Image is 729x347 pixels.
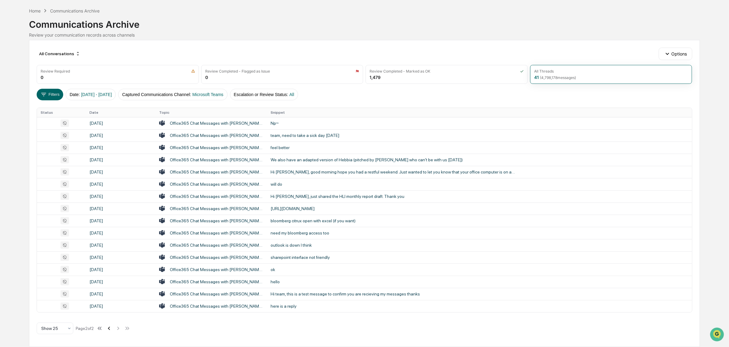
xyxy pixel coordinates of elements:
[29,14,700,30] div: Communications Archive
[170,182,263,187] div: Office365 Chat Messages with [PERSON_NAME], [PERSON_NAME], [PERSON_NAME]-[PERSON_NAME] on [DATE]
[89,206,152,211] div: [DATE]
[534,75,576,80] div: 41
[6,13,111,23] p: How can we help?
[290,92,294,97] span: All
[271,279,515,284] div: hello
[29,8,41,13] div: Home
[271,182,515,187] div: will do
[41,69,70,73] div: Review Required
[170,218,263,223] div: Office365 Chat Messages with [PERSON_NAME], [PERSON_NAME]-[PERSON_NAME] on [DATE]
[21,47,100,53] div: Start new chat
[89,255,152,260] div: [DATE]
[89,182,152,187] div: [DATE]
[271,206,515,211] div: [URL][DOMAIN_NAME]
[355,69,359,73] img: icon
[16,28,101,34] input: Clear
[170,194,263,199] div: Office365 Chat Messages with [PERSON_NAME], [PERSON_NAME], [PERSON_NAME]-[PERSON_NAME] on [DATE]
[12,77,39,83] span: Preclearance
[89,231,152,235] div: [DATE]
[170,292,263,296] div: Office365 Chat Messages with [PERSON_NAME], [PERSON_NAME], [PERSON_NAME]-[PERSON_NAME] on [DATE]
[81,92,112,97] span: [DATE] - [DATE]
[192,92,224,97] span: Microsoft Teams
[44,77,49,82] div: 🗄️
[170,145,263,150] div: Office365 Chat Messages with [PERSON_NAME], [PERSON_NAME], [PERSON_NAME]-[PERSON_NAME] on [DATE]
[191,69,195,73] img: icon
[4,74,42,85] a: 🖐️Preclearance
[534,69,554,73] div: All Threads
[170,255,263,260] div: Office365 Chat Messages with [PERSON_NAME], [PERSON_NAME]-[PERSON_NAME] on [DATE]
[271,121,515,126] div: Np~
[659,48,692,60] button: Options
[271,170,515,174] div: Hi [PERSON_NAME], good morning hope you had a restful weekend. Just wanted to let you know that y...
[89,170,152,174] div: [DATE]
[89,292,152,296] div: [DATE]
[37,89,63,100] button: Filters
[170,206,263,211] div: Office365 Chat Messages with [PERSON_NAME], [PERSON_NAME]-[PERSON_NAME] on [DATE]
[50,77,76,83] span: Attestations
[267,108,692,117] th: Snippet
[6,47,17,58] img: 1746055101610-c473b297-6a78-478c-a979-82029cc54cd1
[155,108,267,117] th: Topic
[271,145,515,150] div: feel better
[170,267,263,272] div: Office365 Chat Messages with [PERSON_NAME], [PERSON_NAME], [PERSON_NAME]-[PERSON_NAME] on [DATE]
[118,89,227,100] button: Captured Communications Channel:Microsoft Teams
[37,108,86,117] th: Status
[520,69,524,73] img: icon
[271,243,515,248] div: outlook is down I think
[170,243,263,248] div: Office365 Chat Messages with [PERSON_NAME], [PERSON_NAME]-[PERSON_NAME] on [DATE]
[170,133,263,138] div: Office365 Chat Messages with [PERSON_NAME], [PERSON_NAME], [PERSON_NAME]-[PERSON_NAME] on [DATE]
[61,103,74,108] span: Pylon
[89,243,152,248] div: [DATE]
[271,255,515,260] div: sharepoint interface not friendly
[170,121,263,126] div: Office365 Chat Messages with [PERSON_NAME], [PERSON_NAME], [PERSON_NAME]-[PERSON_NAME] on [DATE]
[170,231,263,235] div: Office365 Chat Messages with [PERSON_NAME], [PERSON_NAME], [PERSON_NAME]-[PERSON_NAME] on [DATE]
[205,75,208,80] div: 0
[89,279,152,284] div: [DATE]
[205,69,270,73] div: Review Completed - Flagged as Issue
[43,103,74,108] a: Powered byPylon
[370,69,430,73] div: Review Completed - Marked as OK
[271,218,515,223] div: bloomberg citrux open with excel (if you want)
[89,194,152,199] div: [DATE]
[89,157,152,162] div: [DATE]
[170,279,263,284] div: Office365 Chat Messages with [PERSON_NAME], [PERSON_NAME], [PERSON_NAME]-[PERSON_NAME] on [DATE]
[89,121,152,126] div: [DATE]
[709,327,726,343] iframe: Open customer support
[370,75,381,80] div: 1,479
[6,89,11,94] div: 🔎
[29,32,700,38] div: Review your communication records across channels
[271,292,515,296] div: Hi team, this is a test message to confirm you are recieving my messages thanks
[271,304,515,309] div: here is a reply
[271,267,515,272] div: ok
[104,48,111,56] button: Start new chat
[42,74,78,85] a: 🗄️Attestations
[21,53,77,58] div: We're available if you need us!
[89,304,152,309] div: [DATE]
[271,133,515,138] div: team, need to take a sick day [DATE]
[271,194,515,199] div: Hi [PERSON_NAME], just shared the HLI monthly report draft. Thank you
[89,145,152,150] div: [DATE]
[89,218,152,223] div: [DATE]
[12,88,38,95] span: Data Lookup
[170,170,263,174] div: Office365 Chat Messages with [PERSON_NAME], [PERSON_NAME], [PERSON_NAME]-[PERSON_NAME] on [DATE]
[271,157,515,162] div: We also have an adapted version of Hebbia (pitched by [PERSON_NAME] who can't be with us [DATE])
[6,77,11,82] div: 🖐️
[41,75,43,80] div: 0
[170,304,263,309] div: Office365 Chat Messages with [PERSON_NAME], [PERSON_NAME]-[PERSON_NAME] on [DATE]
[271,231,515,235] div: need my bloomberg access too
[86,108,155,117] th: Date
[66,89,116,100] button: Date:[DATE] - [DATE]
[76,326,94,331] div: Page 2 of 2
[230,89,298,100] button: Escalation or Review Status:All
[89,267,152,272] div: [DATE]
[89,133,152,138] div: [DATE]
[170,157,263,162] div: Office365 Chat Messages with [PERSON_NAME], [PERSON_NAME], [PERSON_NAME] on [DATE]
[540,75,576,80] span: ( 4,798,178 messages)
[37,49,83,59] div: All Conversations
[4,86,41,97] a: 🔎Data Lookup
[50,8,100,13] div: Communications Archive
